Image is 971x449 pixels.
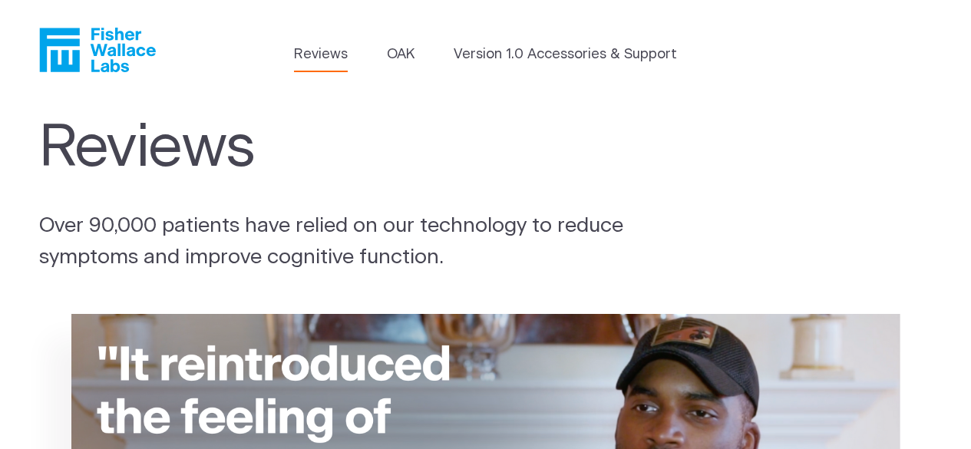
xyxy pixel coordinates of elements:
[454,45,677,65] a: Version 1.0 Accessories & Support
[294,45,348,65] a: Reviews
[39,28,156,72] a: Fisher Wallace
[387,45,414,65] a: OAK
[39,210,639,272] p: Over 90,000 patients have relied on our technology to reduce symptoms and improve cognitive funct...
[39,114,653,182] h1: Reviews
